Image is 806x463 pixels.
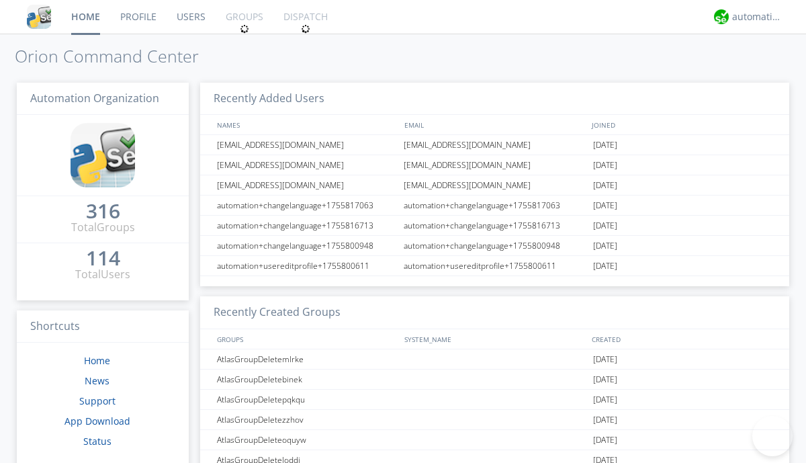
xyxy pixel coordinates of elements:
[64,415,130,427] a: App Download
[593,370,617,390] span: [DATE]
[214,175,400,195] div: [EMAIL_ADDRESS][DOMAIN_NAME]
[200,216,789,236] a: automation+changelanguage+1755816713automation+changelanguage+1755816713[DATE]
[86,251,120,267] a: 114
[27,5,51,29] img: cddb5a64eb264b2086981ab96f4c1ba7
[85,374,109,387] a: News
[593,175,617,196] span: [DATE]
[214,390,400,409] div: AtlasGroupDeletepqkqu
[732,10,782,24] div: automation+atlas
[214,115,398,134] div: NAMES
[86,204,120,218] div: 316
[400,175,590,195] div: [EMAIL_ADDRESS][DOMAIN_NAME]
[17,310,189,343] h3: Shortcuts
[588,115,776,134] div: JOINED
[240,24,249,34] img: spin.svg
[200,349,789,370] a: AtlasGroupDeletemlrke[DATE]
[200,256,789,276] a: automation+usereditprofile+1755800611automation+usereditprofile+1755800611[DATE]
[400,196,590,215] div: automation+changelanguage+1755817063
[752,416,793,456] iframe: Toggle Customer Support
[593,135,617,155] span: [DATE]
[400,256,590,276] div: automation+usereditprofile+1755800611
[71,220,135,235] div: Total Groups
[214,410,400,429] div: AtlasGroupDeletezzhov
[400,216,590,235] div: automation+changelanguage+1755816713
[200,135,789,155] a: [EMAIL_ADDRESS][DOMAIN_NAME][EMAIL_ADDRESS][DOMAIN_NAME][DATE]
[214,329,398,349] div: GROUPS
[400,135,590,155] div: [EMAIL_ADDRESS][DOMAIN_NAME]
[593,236,617,256] span: [DATE]
[593,216,617,236] span: [DATE]
[400,155,590,175] div: [EMAIL_ADDRESS][DOMAIN_NAME]
[200,236,789,256] a: automation+changelanguage+1755800948automation+changelanguage+1755800948[DATE]
[593,349,617,370] span: [DATE]
[401,115,588,134] div: EMAIL
[214,196,400,215] div: automation+changelanguage+1755817063
[79,394,116,407] a: Support
[200,155,789,175] a: [EMAIL_ADDRESS][DOMAIN_NAME][EMAIL_ADDRESS][DOMAIN_NAME][DATE]
[214,216,400,235] div: automation+changelanguage+1755816713
[214,370,400,389] div: AtlasGroupDeletebinek
[593,390,617,410] span: [DATE]
[214,430,400,450] div: AtlasGroupDeleteoquyw
[593,256,617,276] span: [DATE]
[200,83,789,116] h3: Recently Added Users
[401,329,588,349] div: SYSTEM_NAME
[84,354,110,367] a: Home
[71,123,135,187] img: cddb5a64eb264b2086981ab96f4c1ba7
[301,24,310,34] img: spin.svg
[200,175,789,196] a: [EMAIL_ADDRESS][DOMAIN_NAME][EMAIL_ADDRESS][DOMAIN_NAME][DATE]
[593,155,617,175] span: [DATE]
[30,91,159,106] span: Automation Organization
[214,349,400,369] div: AtlasGroupDeletemlrke
[86,251,120,265] div: 114
[200,196,789,216] a: automation+changelanguage+1755817063automation+changelanguage+1755817063[DATE]
[200,390,789,410] a: AtlasGroupDeletepqkqu[DATE]
[200,296,789,329] h3: Recently Created Groups
[214,155,400,175] div: [EMAIL_ADDRESS][DOMAIN_NAME]
[400,236,590,255] div: automation+changelanguage+1755800948
[588,329,776,349] div: CREATED
[214,256,400,276] div: automation+usereditprofile+1755800611
[214,135,400,155] div: [EMAIL_ADDRESS][DOMAIN_NAME]
[593,196,617,216] span: [DATE]
[714,9,729,24] img: d2d01cd9b4174d08988066c6d424eccd
[593,410,617,430] span: [DATE]
[83,435,111,448] a: Status
[200,370,789,390] a: AtlasGroupDeletebinek[DATE]
[75,267,130,282] div: Total Users
[200,430,789,450] a: AtlasGroupDeleteoquyw[DATE]
[214,236,400,255] div: automation+changelanguage+1755800948
[593,430,617,450] span: [DATE]
[86,204,120,220] a: 316
[200,410,789,430] a: AtlasGroupDeletezzhov[DATE]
